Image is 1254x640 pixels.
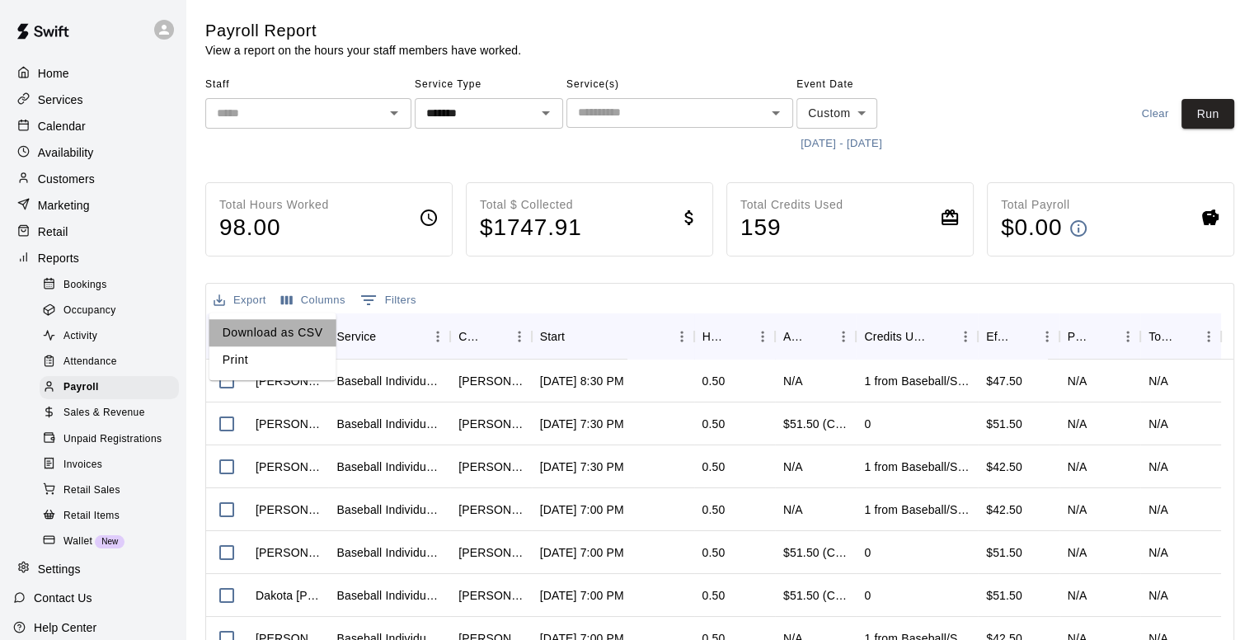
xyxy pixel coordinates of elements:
button: Open [764,101,787,125]
button: Menu [953,324,978,349]
div: Sep 18, 2025, 7:00 PM [540,501,624,518]
button: Menu [750,324,775,349]
span: Retail Items [63,508,120,525]
button: Menu [507,324,532,349]
div: Baseball Individual HITTING - 30 minutes [336,373,442,389]
div: Total Pay [1148,313,1173,360]
div: Customer [450,313,531,360]
a: Occupancy [40,298,186,323]
div: N/A [1068,416,1087,432]
p: Reports [38,250,79,266]
span: Staff [205,72,411,98]
button: Open [383,101,406,125]
p: Services [38,92,83,108]
div: Effective Price [986,313,1011,360]
span: Invoices [63,457,102,473]
button: Sort [808,325,831,348]
button: Menu [669,324,694,349]
p: Marketing [38,197,90,214]
a: Invoices [40,452,186,478]
div: N/A [1068,373,1087,389]
a: Unpaid Registrations [40,426,186,452]
div: Daniel Travis [458,587,523,604]
div: $42.50 [978,488,1059,531]
div: $51.50 (Card) [783,587,848,604]
div: $51.50 (Card) [783,544,848,561]
h4: $ 0.00 [1001,214,1062,242]
a: Availability [13,140,172,165]
div: Amount Paid [775,313,856,360]
div: Retail Items [40,505,179,528]
a: Sales & Revenue [40,401,186,426]
p: Retail [38,224,68,240]
div: Sales & Revenue [40,402,179,425]
div: 1 from Baseball/Softball Individual LESSONS - 16 Pack (16 Credits) [864,501,970,518]
div: Reports [13,246,172,271]
div: N/A [1148,544,1168,561]
div: N/A [1068,459,1087,475]
div: $51.50 [978,574,1059,617]
button: Run [1181,99,1234,129]
span: Wallet [63,534,92,550]
div: Retail Sales [40,479,179,502]
div: Total Pay [1140,313,1221,360]
div: Unpaid Registrations [40,428,179,451]
div: N/A [1148,373,1168,389]
div: 0.50 [702,501,726,518]
div: Start [540,313,565,360]
span: Activity [63,328,97,345]
li: Print [209,346,336,374]
a: Home [13,61,172,86]
button: Open [534,101,557,125]
div: Gama Martinez [256,501,320,518]
div: N/A [1148,459,1168,475]
div: Greg Wiebel [458,459,523,475]
p: View a report on the hours your staff members have worked. [205,42,521,59]
button: Sort [376,325,399,348]
button: Menu [1196,324,1221,349]
button: Sort [1173,325,1196,348]
p: Availability [38,144,94,161]
p: Help Center [34,619,96,636]
p: Settings [38,561,81,577]
div: $47.50 [978,360,1059,402]
a: Customers [13,167,172,191]
div: Services [13,87,172,112]
div: N/A [1148,416,1168,432]
div: Hours [702,313,727,360]
div: N/A [1068,544,1087,561]
div: Baseball Individual PITCHING - 30 minutes [336,587,442,604]
button: Menu [1115,324,1140,349]
div: Baseball Individual FIELDING - 30 minutes [336,459,442,475]
a: Settings [13,557,172,581]
button: Menu [831,324,856,349]
h4: 98.00 [219,214,329,242]
div: Bradlee Fuhrhop [256,459,320,475]
a: Calendar [13,114,172,139]
div: Baseball Individual FIELDING - 30 minutes [336,501,442,518]
h4: $ 1747.91 [480,214,582,242]
button: Export [209,288,270,313]
button: Select columns [277,288,350,313]
button: Show filters [356,287,420,313]
span: Service(s) [566,72,793,98]
div: Greg Wiebel [458,501,523,518]
div: Baseball Individual HITTING - 30 minutes [336,544,442,561]
button: Sort [1092,325,1115,348]
span: Attendance [63,354,117,370]
div: 0.50 [702,459,726,475]
a: Attendance [40,350,186,375]
p: Total Credits Used [740,196,843,214]
p: Total $ Collected [480,196,582,214]
div: 1 from Baseball/Softball Individual LESSONS - 4 Pack (4 Credits) [864,373,970,389]
div: Marketing [13,193,172,218]
div: Invoices [40,454,179,477]
div: Service [328,313,450,360]
button: Sort [727,325,750,348]
a: Retail [13,219,172,244]
p: Total Hours Worked [219,196,329,214]
div: Sep 18, 2025, 7:00 PM [540,587,624,604]
div: Justine Young [458,416,523,432]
